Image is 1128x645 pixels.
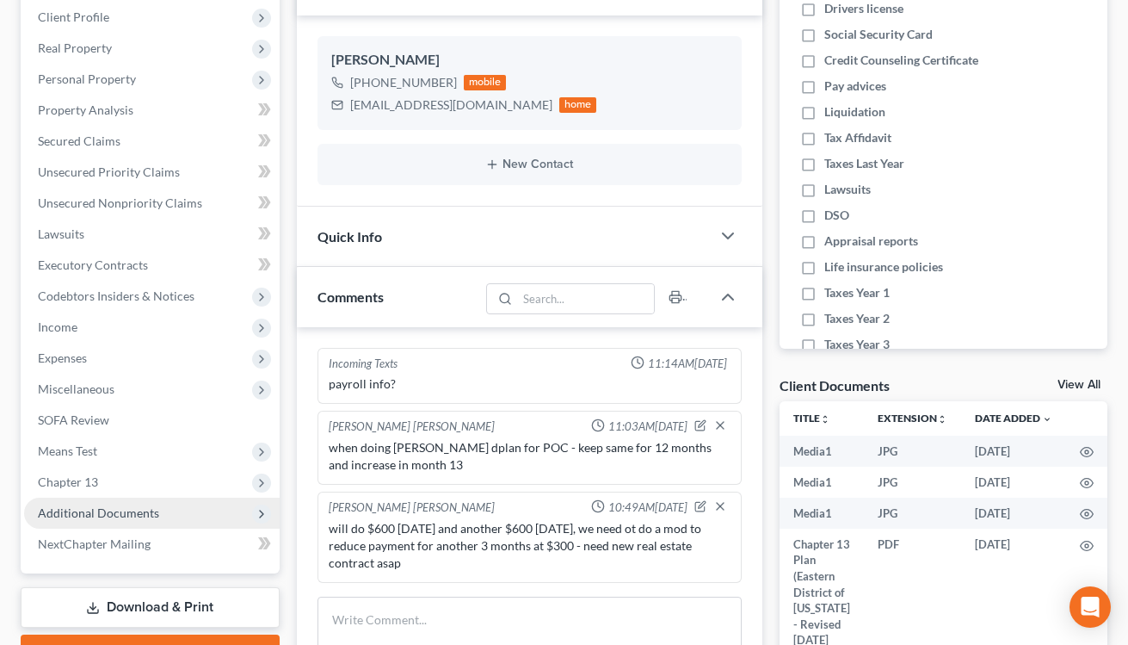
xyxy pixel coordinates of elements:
[961,467,1066,498] td: [DATE]
[824,207,849,224] span: DSO
[38,9,109,24] span: Client Profile
[38,505,159,520] span: Additional Documents
[329,375,730,393] div: payroll info?
[38,164,180,179] span: Unsecured Priority Claims
[38,40,112,55] span: Real Property
[824,336,890,353] span: Taxes Year 3
[824,26,933,43] span: Social Security Card
[38,226,84,241] span: Lawsuits
[24,405,280,436] a: SOFA Review
[824,258,943,276] span: Life insurance policies
[329,356,398,372] div: Incoming Texts
[38,288,194,303] span: Codebtors Insiders & Notices
[824,181,871,198] span: Lawsuits
[38,443,97,458] span: Means Test
[780,467,864,498] td: Media1
[824,233,918,250] span: Appraisal reports
[864,498,961,529] td: JPG
[38,102,133,117] span: Property Analysis
[780,436,864,467] td: Media1
[331,50,728,71] div: [PERSON_NAME]
[961,498,1066,529] td: [DATE]
[24,529,280,560] a: NextChapter Mailing
[38,133,120,148] span: Secured Claims
[648,356,727,372] span: 11:14AM[DATE]
[559,97,597,113] div: home
[329,520,730,572] div: will do $600 [DATE] and another $600 [DATE], we need ot do a mod to reduce payment for another 3 ...
[864,467,961,498] td: JPG
[864,436,961,467] td: JPG
[38,319,77,334] span: Income
[961,436,1066,467] td: [DATE]
[329,419,495,436] div: [PERSON_NAME] [PERSON_NAME]
[464,75,507,90] div: mobile
[780,376,890,394] div: Client Documents
[24,95,280,126] a: Property Analysis
[317,228,382,245] span: Quick Info
[38,350,87,365] span: Expenses
[820,414,830,425] i: unfold_more
[1069,586,1111,628] div: Open Intercom Messenger
[329,499,495,517] div: [PERSON_NAME] [PERSON_NAME]
[24,126,280,157] a: Secured Claims
[518,284,655,313] input: Search...
[24,157,280,188] a: Unsecured Priority Claims
[329,439,730,474] div: when doing [PERSON_NAME] dplan for POC - keep same for 12 months and increase in month 13
[38,195,202,210] span: Unsecured Nonpriority Claims
[824,103,885,121] span: Liquidation
[878,412,947,425] a: Extensionunfold_more
[38,257,148,272] span: Executory Contracts
[824,129,891,146] span: Tax Affidavit
[350,96,552,114] div: [EMAIL_ADDRESS][DOMAIN_NAME]
[780,498,864,529] td: Media1
[824,78,886,95] span: Pay advices
[1057,379,1100,391] a: View All
[24,219,280,250] a: Lawsuits
[793,412,830,425] a: Titleunfold_more
[317,288,384,305] span: Comments
[38,381,114,396] span: Miscellaneous
[350,74,457,91] div: [PHONE_NUMBER]
[24,188,280,219] a: Unsecured Nonpriority Claims
[937,414,947,425] i: unfold_more
[24,250,280,281] a: Executory Contracts
[38,474,98,489] span: Chapter 13
[824,310,890,327] span: Taxes Year 2
[824,284,890,301] span: Taxes Year 1
[975,412,1052,425] a: Date Added expand_more
[824,155,904,172] span: Taxes Last Year
[608,499,687,516] span: 10:49AM[DATE]
[608,419,687,435] span: 11:03AM[DATE]
[331,158,728,171] button: New Contact
[824,52,978,69] span: Credit Counseling Certificate
[1042,414,1052,425] i: expand_more
[38,71,136,86] span: Personal Property
[21,587,280,628] a: Download & Print
[38,536,151,551] span: NextChapter Mailing
[38,412,109,427] span: SOFA Review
